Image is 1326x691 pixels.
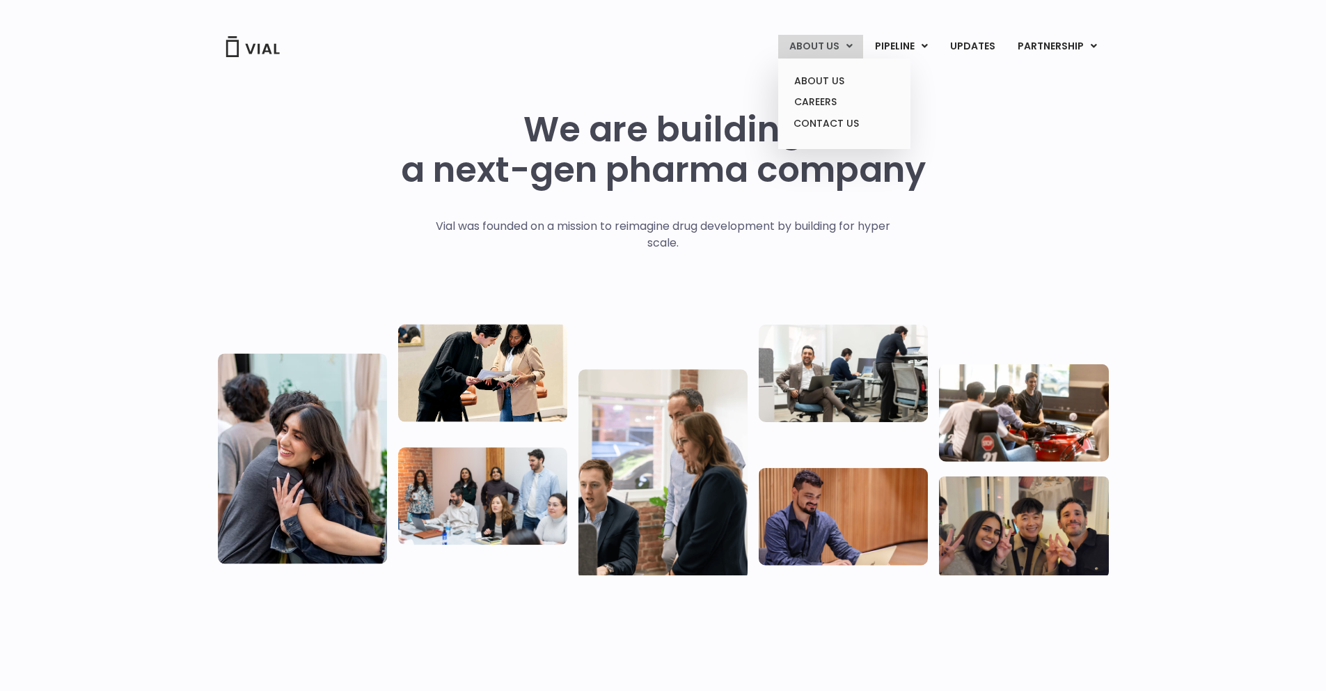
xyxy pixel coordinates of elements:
img: Vial Logo [225,36,281,57]
img: Group of 3 people smiling holding up the peace sign [939,476,1108,577]
img: Vial Life [218,353,387,564]
img: Group of people playing whirlyball [939,364,1108,461]
a: PIPELINEMenu Toggle [864,35,938,59]
h1: We are building a next-gen pharma company [401,109,926,190]
img: Eight people standing and sitting in an office [398,447,567,545]
a: ABOUT USMenu Toggle [778,35,863,59]
img: Group of three people standing around a computer looking at the screen [578,369,748,580]
a: CAREERS [783,91,905,113]
img: Two people looking at a paper talking. [398,324,567,421]
a: UPDATES [939,35,1006,59]
img: Man working at a computer [759,467,928,565]
a: PARTNERSHIPMenu Toggle [1007,35,1108,59]
img: Three people working in an office [759,325,928,422]
a: CONTACT US [783,113,905,135]
p: Vial was founded on a mission to reimagine drug development by building for hyper scale. [421,218,905,251]
a: ABOUT US [783,70,905,92]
